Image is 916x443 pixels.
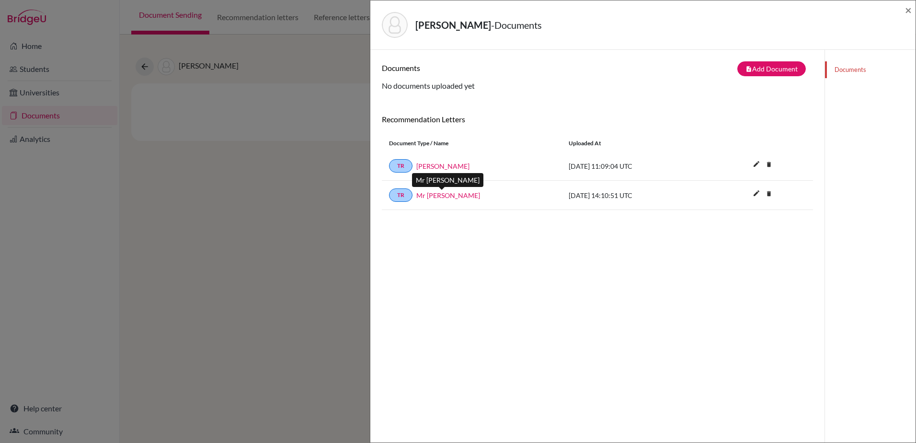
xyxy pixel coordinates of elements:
a: TR [389,159,412,173]
i: edit [749,186,764,201]
button: edit [748,187,765,201]
a: delete [762,188,776,201]
i: note_add [745,66,752,72]
a: TR [389,188,412,202]
div: Mr [PERSON_NAME] [412,173,483,187]
div: Document Type / Name [382,139,561,148]
span: × [905,3,912,17]
button: Close [905,4,912,16]
button: note_addAdd Document [737,61,806,76]
a: delete [762,159,776,172]
div: No documents uploaded yet [382,61,813,92]
h6: Documents [382,63,597,72]
i: delete [762,187,776,201]
button: edit [748,158,765,172]
span: [DATE] 14:10:51 UTC [569,191,632,199]
div: Uploaded at [561,139,705,148]
i: edit [749,156,764,172]
a: Mr [PERSON_NAME] [416,190,480,200]
strong: [PERSON_NAME] [415,19,491,31]
a: Documents [825,61,916,78]
span: - Documents [491,19,542,31]
h6: Recommendation Letters [382,115,813,124]
i: delete [762,157,776,172]
span: [DATE] 11:09:04 UTC [569,162,632,170]
a: [PERSON_NAME] [416,161,469,171]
